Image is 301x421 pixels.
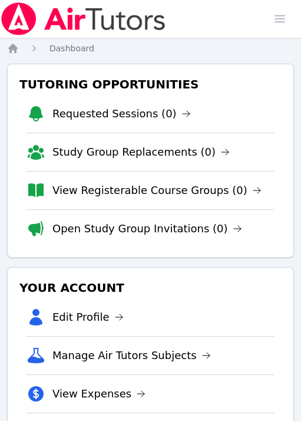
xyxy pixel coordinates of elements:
a: Dashboard [49,42,94,54]
a: Edit Profile [52,309,124,325]
a: Requested Sessions (0) [52,106,191,122]
a: Study Group Replacements (0) [52,144,230,160]
a: Manage Air Tutors Subjects [52,347,211,364]
a: View Registerable Course Groups (0) [52,182,262,199]
h3: Tutoring Opportunities [17,74,284,95]
h3: Your Account [17,277,284,298]
a: View Expenses [52,386,145,402]
a: Open Study Group Invitations (0) [52,221,242,237]
span: Dashboard [49,44,94,53]
nav: Breadcrumb [7,42,294,54]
